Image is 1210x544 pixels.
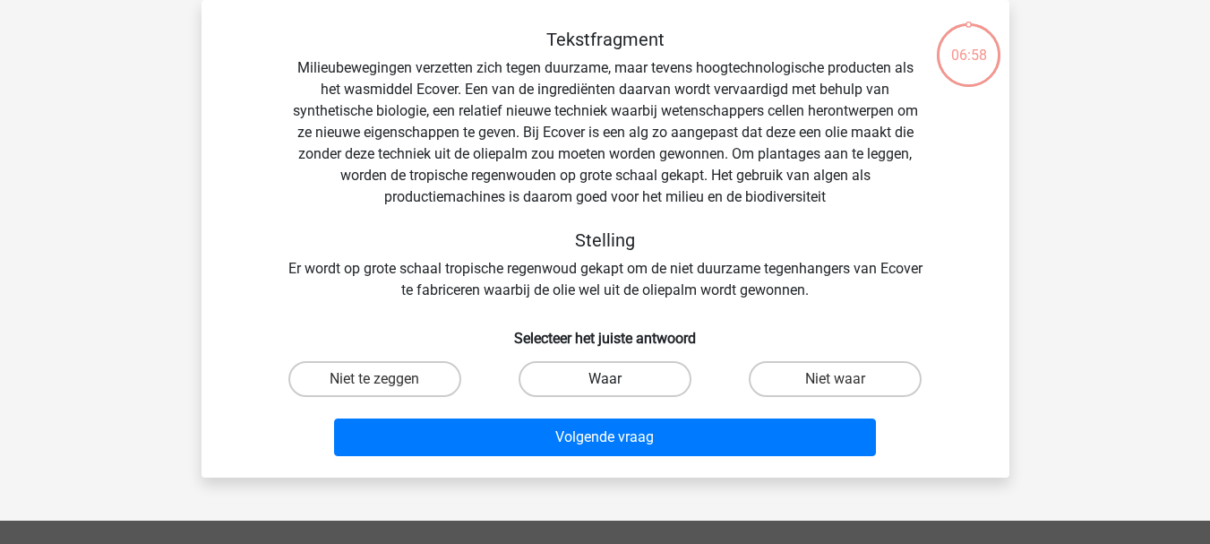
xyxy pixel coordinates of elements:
[287,229,923,251] h5: Stelling
[287,29,923,50] h5: Tekstfragment
[519,361,691,397] label: Waar
[749,361,922,397] label: Niet waar
[230,315,981,347] h6: Selecteer het juiste antwoord
[935,22,1002,66] div: 06:58
[334,419,876,456] button: Volgende vraag
[288,361,461,397] label: Niet te zeggen
[230,29,981,301] div: Milieubewegingen verzetten zich tegen duurzame, maar tevens hoogtechnologische producten als het ...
